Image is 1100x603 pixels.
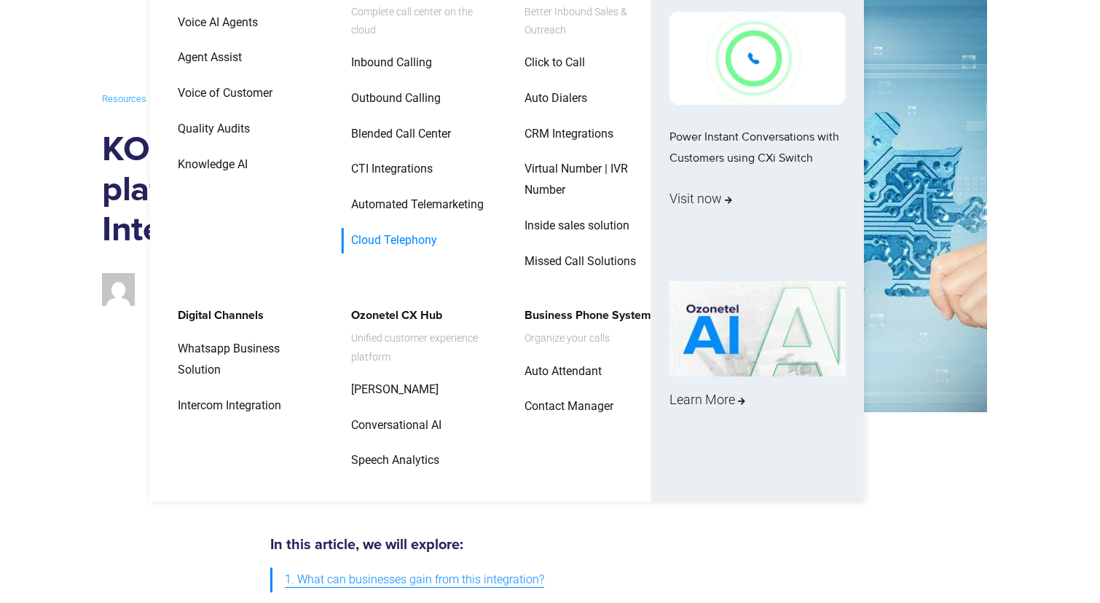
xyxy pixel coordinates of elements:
a: Quality Audits [168,117,252,142]
span: Organize your calls [525,329,651,347]
img: New-Project-17.png [669,12,846,105]
a: Knowledge AI [168,152,250,178]
a: CTI Integrations [342,157,435,182]
a: CRM Integrations [515,122,616,147]
a: Voice of Customer [168,81,275,106]
a: Inbound Calling [342,50,434,76]
a: Voice AI Agents [168,10,260,36]
span: 1. What can businesses gain from this integration? [285,569,544,591]
a: Blended Call Center [342,122,453,147]
a: Auto Dialers [515,86,589,111]
a: Learn More [669,281,846,476]
a: 1. What can businesses gain from this integration? [285,567,544,594]
a: Click to Call [515,50,587,76]
a: Missed Call Solutions [515,249,638,275]
h5: In this article, we will explore: [270,537,823,552]
a: Resources [102,90,146,107]
a: Cloud Telephony [342,228,439,253]
span: Complete call center on the cloud [351,3,495,39]
a: [PERSON_NAME] [342,377,441,403]
img: AI [669,281,846,377]
a: Whatsapp Business Solution [168,336,323,383]
span: Better Inbound Sales & Outreach [525,3,668,39]
a: Conversational AI [342,413,444,438]
a: Speech Analytics [342,448,441,473]
span: Unified customer experience platform [351,329,495,366]
a: Agent Assist [168,45,244,71]
a: Automated Telemarketing [342,192,486,218]
img: 4b37bf29a85883ff6b7148a8970fe41aab027afb6e69c8ab3d6dde174307cbd0 [102,273,135,306]
a: Digital Channels [168,303,266,328]
a: Auto Attendant [515,359,604,385]
a: Business Phone SystemOrganize your calls [515,303,653,350]
a: Inside sales solution [515,213,632,239]
a: Outbound Calling [342,86,443,111]
a: Ozonetel CX HubUnified customer experience platform [342,303,497,368]
a: Virtual Number | IVR Number [515,157,670,203]
h1: KOOKOO Cloud platform WhatsApp Integration [102,130,476,251]
a: Contact Manager [515,394,616,419]
span: Learn More [669,388,745,411]
span: Visit now [669,187,732,210]
a: Intercom Integration [168,393,283,419]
